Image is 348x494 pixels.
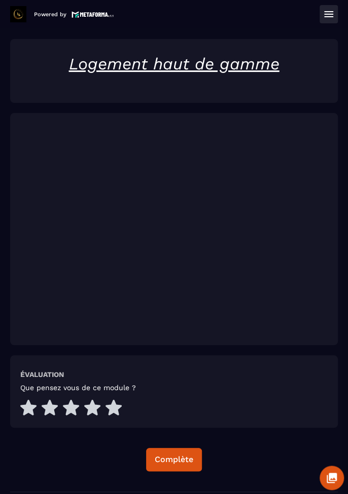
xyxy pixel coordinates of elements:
div: Complète [155,454,193,465]
img: logo-branding [10,6,26,22]
u: Logement haut de gamme [69,54,280,73]
img: logo [72,10,114,19]
p: Powered by [34,11,66,18]
button: Complète [146,448,202,471]
h6: Évaluation [20,370,64,378]
h5: Que pensez vous de ce module ? [20,384,136,392]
